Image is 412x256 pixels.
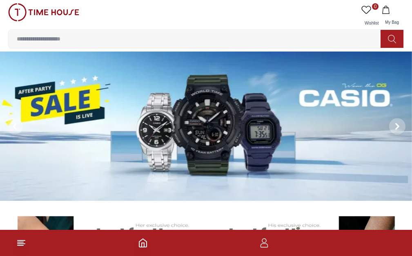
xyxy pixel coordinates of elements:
img: ... [8,3,79,21]
button: My Bag [380,3,404,29]
a: 0Wishlist [360,3,380,29]
a: Home [138,238,148,248]
span: My Bag [382,20,402,25]
span: Wishlist [361,21,382,25]
span: 0 [372,3,379,10]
